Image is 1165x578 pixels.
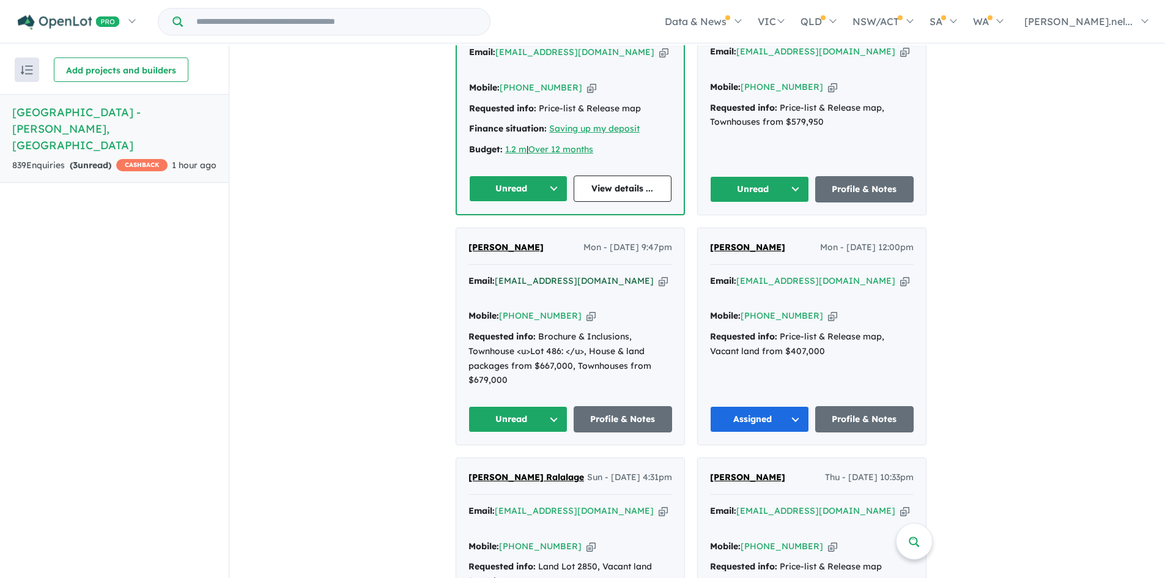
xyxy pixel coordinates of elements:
[469,102,671,116] div: Price-list & Release map
[710,406,809,432] button: Assigned
[468,470,584,485] a: [PERSON_NAME] Ralalage
[741,541,823,552] a: [PHONE_NUMBER]
[528,144,593,155] a: Over 12 months
[172,160,216,171] span: 1 hour ago
[710,240,785,255] a: [PERSON_NAME]
[710,176,809,202] button: Unread
[574,406,673,432] a: Profile & Notes
[469,176,568,202] button: Unread
[710,560,914,574] div: Price-list & Release map
[587,470,672,485] span: Sun - [DATE] 4:31pm
[710,242,785,253] span: [PERSON_NAME]
[900,45,909,58] button: Copy
[710,470,785,485] a: [PERSON_NAME]
[815,176,914,202] a: Profile & Notes
[710,561,777,572] strong: Requested info:
[710,102,777,113] strong: Requested info:
[469,143,671,157] div: |
[1024,15,1133,28] span: [PERSON_NAME].nel...
[828,540,837,553] button: Copy
[468,505,495,516] strong: Email:
[710,81,741,92] strong: Mobile:
[587,81,596,94] button: Copy
[574,176,672,202] a: View details ...
[468,310,499,321] strong: Mobile:
[825,470,914,485] span: Thu - [DATE] 10:33pm
[736,46,895,57] a: [EMAIL_ADDRESS][DOMAIN_NAME]
[736,275,895,286] a: [EMAIL_ADDRESS][DOMAIN_NAME]
[468,472,584,483] span: [PERSON_NAME] Ralalage
[468,331,536,342] strong: Requested info:
[469,82,500,93] strong: Mobile:
[495,46,654,57] a: [EMAIL_ADDRESS][DOMAIN_NAME]
[468,561,536,572] strong: Requested info:
[469,103,536,114] strong: Requested info:
[900,275,909,287] button: Copy
[710,46,736,57] strong: Email:
[12,158,168,173] div: 839 Enquir ies
[499,310,582,321] a: [PHONE_NUMBER]
[18,15,120,30] img: Openlot PRO Logo White
[116,159,168,171] span: CASHBACK
[468,541,499,552] strong: Mobile:
[469,46,495,57] strong: Email:
[583,240,672,255] span: Mon - [DATE] 9:47pm
[659,505,668,517] button: Copy
[710,310,741,321] strong: Mobile:
[710,505,736,516] strong: Email:
[900,505,909,517] button: Copy
[710,101,914,130] div: Price-list & Release map, Townhouses from $579,950
[495,275,654,286] a: [EMAIL_ADDRESS][DOMAIN_NAME]
[499,541,582,552] a: [PHONE_NUMBER]
[710,275,736,286] strong: Email:
[500,82,582,93] a: [PHONE_NUMBER]
[710,330,914,359] div: Price-list & Release map, Vacant land from $407,000
[741,310,823,321] a: [PHONE_NUMBER]
[469,123,547,134] strong: Finance situation:
[54,57,188,82] button: Add projects and builders
[21,65,33,75] img: sort.svg
[73,160,78,171] span: 3
[549,123,640,134] a: Saving up my deposit
[828,81,837,94] button: Copy
[586,540,596,553] button: Copy
[659,46,668,59] button: Copy
[495,505,654,516] a: [EMAIL_ADDRESS][DOMAIN_NAME]
[710,541,741,552] strong: Mobile:
[12,104,216,154] h5: [GEOGRAPHIC_DATA] - [PERSON_NAME] , [GEOGRAPHIC_DATA]
[185,9,487,35] input: Try estate name, suburb, builder or developer
[468,275,495,286] strong: Email:
[505,144,527,155] a: 1.2 m
[468,330,672,388] div: Brochure & Inclusions, Townhouse <u>Lot 486: </u>, House & land packages from $667,000, Townhouse...
[710,331,777,342] strong: Requested info:
[736,505,895,516] a: [EMAIL_ADDRESS][DOMAIN_NAME]
[659,275,668,287] button: Copy
[469,144,503,155] strong: Budget:
[710,472,785,483] span: [PERSON_NAME]
[468,240,544,255] a: [PERSON_NAME]
[820,240,914,255] span: Mon - [DATE] 12:00pm
[468,406,568,432] button: Unread
[828,309,837,322] button: Copy
[468,242,544,253] span: [PERSON_NAME]
[741,81,823,92] a: [PHONE_NUMBER]
[815,406,914,432] a: Profile & Notes
[70,160,111,171] strong: ( unread)
[586,309,596,322] button: Copy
